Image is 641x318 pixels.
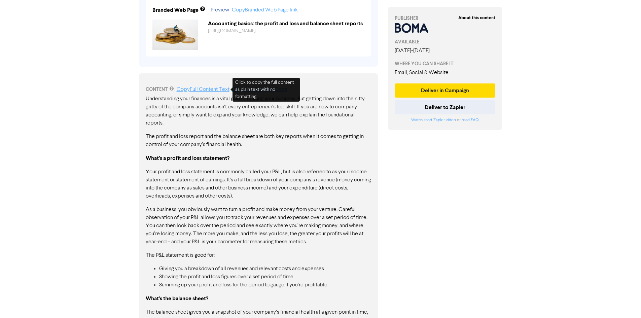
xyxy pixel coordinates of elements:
[395,15,496,22] div: PUBLISHER
[395,83,496,98] button: Deliver in Campaign
[159,281,371,289] li: Summing up your profit and loss for the period to gauge if you’re profitable.
[395,69,496,77] div: Email, Social & Website
[177,87,229,92] a: Copy Full Content Text
[159,273,371,281] li: Showing the profit and loss figures over a set period of time
[395,47,496,55] div: [DATE] - [DATE]
[208,29,256,33] a: [URL][DOMAIN_NAME]
[146,251,371,259] p: The P&L statement is good for:
[233,78,300,102] div: Click to copy the full content as plain text with no formatting.
[146,155,229,162] strong: What’s a profit and loss statement?
[146,295,208,302] strong: What’s the balance sheet?
[211,7,229,13] a: Preview
[411,118,456,122] a: Watch short Zapier video
[203,20,369,28] div: Accounting basics: the profit and loss and balance sheet reports
[395,38,496,45] div: AVAILABLE
[146,95,371,127] p: Understanding your finances is a vital part of running your business. But getting down into the n...
[159,265,371,273] li: Giving you a breakdown of all revenues and relevant costs and expenses
[146,85,371,94] div: CONTENT
[458,15,495,21] strong: About this content
[146,133,371,149] p: The profit and loss report and the balance sheet are both key reports when it comes to getting in...
[395,100,496,114] button: Deliver to Zapier
[146,168,371,200] p: Your profit and loss statement is commonly called your P&L, but is also referred to as your incom...
[152,6,199,14] div: Branded Web Page
[395,60,496,67] div: WHERE YOU CAN SHARE IT
[395,117,496,123] div: or
[607,286,641,318] iframe: Chat Widget
[232,7,298,13] a: Copy Branded Web Page link
[146,206,371,246] p: As a business, you obviously want to turn a profit and make money from your venture. Careful obse...
[203,28,369,35] div: https://public2.bomamarketing.com/cp/4Oc6PVvU1jzf1gkgltS0dw?sa=6lwefYFJ
[462,118,478,122] a: read FAQ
